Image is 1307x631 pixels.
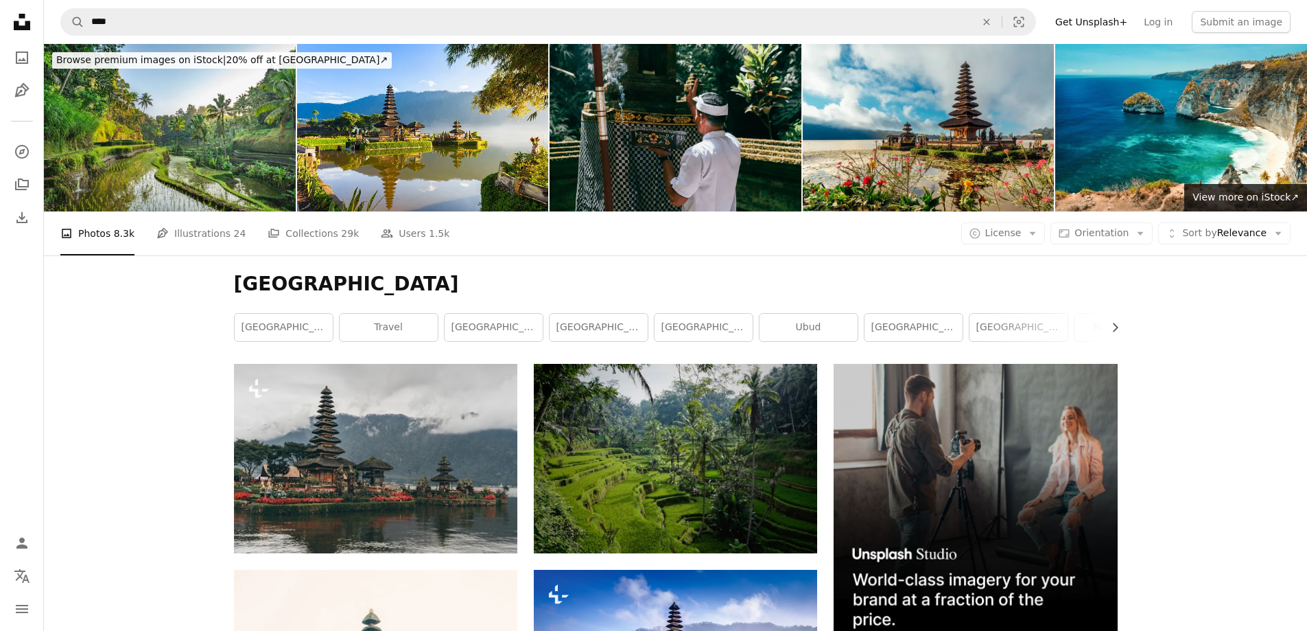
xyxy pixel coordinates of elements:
[1192,192,1299,203] span: View more on iStock ↗
[381,211,449,255] a: Users 1.5k
[8,44,36,71] a: Photos
[534,364,817,553] img: green rice field
[340,314,438,341] a: travel
[234,364,517,553] img: a group of pagodas sitting on top of a body of water
[985,227,1022,238] span: License
[1074,314,1173,341] a: nusa penida
[44,44,400,77] a: Browse premium images on iStock|20% off at [GEOGRAPHIC_DATA]↗
[8,562,36,590] button: Language
[8,138,36,165] a: Explore
[1050,222,1153,244] button: Orientation
[429,226,449,241] span: 1.5k
[655,314,753,341] a: [GEOGRAPHIC_DATA]
[1074,227,1129,238] span: Orientation
[8,77,36,104] a: Illustrations
[56,54,226,65] span: Browse premium images on iStock |
[56,54,388,65] span: 20% off at [GEOGRAPHIC_DATA] ↗
[1002,9,1035,35] button: Visual search
[961,222,1046,244] button: License
[341,226,359,241] span: 29k
[1103,314,1118,341] button: scroll list to the right
[8,595,36,623] button: Menu
[156,211,246,255] a: Illustrations 24
[550,44,801,211] img: Balinese Performing a Purification Ritual (Melukat)
[234,272,1118,297] h1: [GEOGRAPHIC_DATA]
[803,44,1055,211] img: Pura Ulun Danu Bratan Temple Surrounded by Tranquil Lake and Lush Flora
[972,9,1002,35] button: Clear
[534,452,817,465] a: green rice field
[1135,11,1181,33] a: Log in
[268,211,359,255] a: Collections 29k
[1047,11,1135,33] a: Get Unsplash+
[8,204,36,231] a: Download History
[1055,44,1307,211] img: Travel people enjoy epic view famous travel destination Diamond beach Bali with scenery mountain ...
[234,226,246,241] span: 24
[297,44,549,211] img: Ulun Danu Bratan Temple at sunrise, Bali, Indonesia
[445,314,543,341] a: [GEOGRAPHIC_DATA]
[8,529,36,557] a: Log in / Sign up
[60,8,1036,36] form: Find visuals sitewide
[1158,222,1291,244] button: Sort byRelevance
[1182,227,1216,238] span: Sort by
[61,9,84,35] button: Search Unsplash
[235,314,333,341] a: [GEOGRAPHIC_DATA]
[969,314,1068,341] a: [GEOGRAPHIC_DATA]
[550,314,648,341] a: [GEOGRAPHIC_DATA][DEMOGRAPHIC_DATA]
[864,314,963,341] a: [GEOGRAPHIC_DATA]
[8,171,36,198] a: Collections
[1184,184,1307,211] a: View more on iStock↗
[760,314,858,341] a: ubud
[1182,227,1267,240] span: Relevance
[234,452,517,465] a: a group of pagodas sitting on top of a body of water
[1192,11,1291,33] button: Submit an image
[44,44,296,211] img: Rice Terrace Bali, Indonesia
